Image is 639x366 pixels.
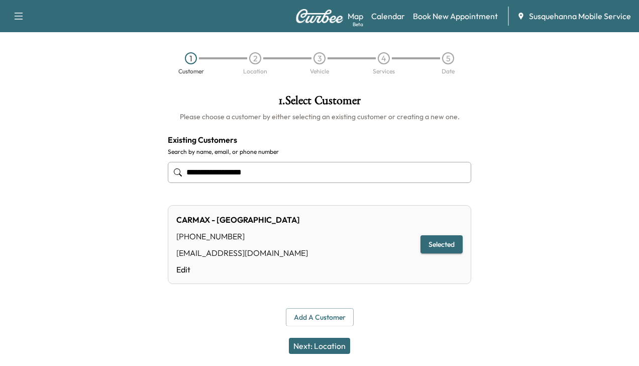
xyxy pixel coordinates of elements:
h4: Existing Customers [168,134,471,146]
div: CARMAX - [GEOGRAPHIC_DATA] [176,214,308,226]
a: Edit [176,263,308,276]
div: 2 [249,52,261,64]
a: MapBeta [348,10,363,22]
div: [PHONE_NUMBER] [176,230,308,242]
label: Search by name, email, or phone number [168,148,471,156]
a: Book New Appointment [413,10,498,22]
div: 5 [442,52,454,64]
h1: 1 . Select Customer [168,95,471,112]
div: Date [442,68,455,74]
button: Add a customer [286,308,354,327]
div: Vehicle [310,68,329,74]
img: Curbee Logo [295,9,344,23]
div: Customer [178,68,204,74]
a: Calendar [371,10,405,22]
div: Beta [353,21,363,28]
div: 3 [313,52,326,64]
div: 1 [185,52,197,64]
div: 4 [378,52,390,64]
div: Services [373,68,395,74]
button: Next: Location [289,338,350,354]
span: Susquehanna Mobile Service [529,10,631,22]
h6: Please choose a customer by either selecting an existing customer or creating a new one. [168,112,471,122]
div: [EMAIL_ADDRESS][DOMAIN_NAME] [176,247,308,259]
button: Selected [420,235,463,254]
div: Location [243,68,267,74]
